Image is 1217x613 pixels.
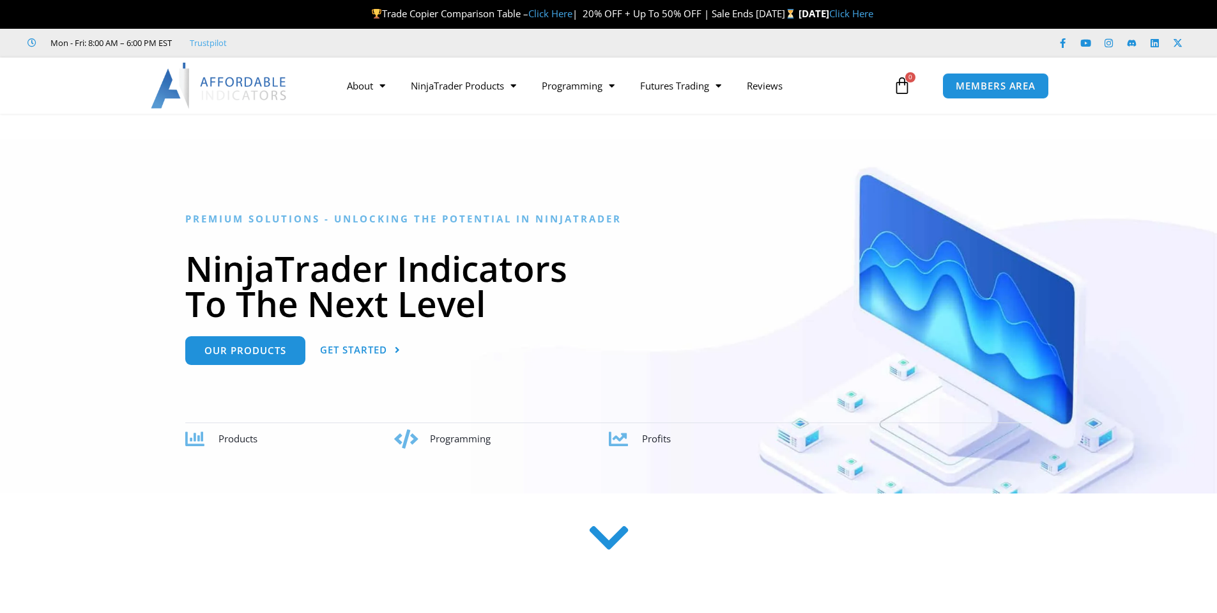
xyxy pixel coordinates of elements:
span: Products [218,432,257,445]
span: Profits [642,432,671,445]
a: About [334,71,398,100]
img: 🏆 [372,9,381,19]
span: MEMBERS AREA [956,81,1036,91]
a: Click Here [528,7,572,20]
span: Our Products [204,346,286,355]
a: Our Products [185,336,305,365]
a: 0 [874,67,930,104]
nav: Menu [334,71,890,100]
h6: Premium Solutions - Unlocking the Potential in NinjaTrader [185,213,1032,225]
a: Get Started [320,336,401,365]
a: Programming [529,71,627,100]
a: Click Here [829,7,873,20]
h1: NinjaTrader Indicators To The Next Level [185,251,1032,321]
img: ⏳ [786,9,795,19]
strong: [DATE] [799,7,829,20]
a: Trustpilot [190,35,227,50]
a: Futures Trading [627,71,734,100]
span: 0 [905,72,915,82]
span: Trade Copier Comparison Table – | 20% OFF + Up To 50% OFF | Sale Ends [DATE] [371,7,799,20]
a: MEMBERS AREA [942,73,1049,99]
a: Reviews [734,71,795,100]
a: NinjaTrader Products [398,71,529,100]
span: Mon - Fri: 8:00 AM – 6:00 PM EST [47,35,172,50]
span: Programming [430,432,491,445]
img: LogoAI | Affordable Indicators – NinjaTrader [151,63,288,109]
span: Get Started [320,345,387,355]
